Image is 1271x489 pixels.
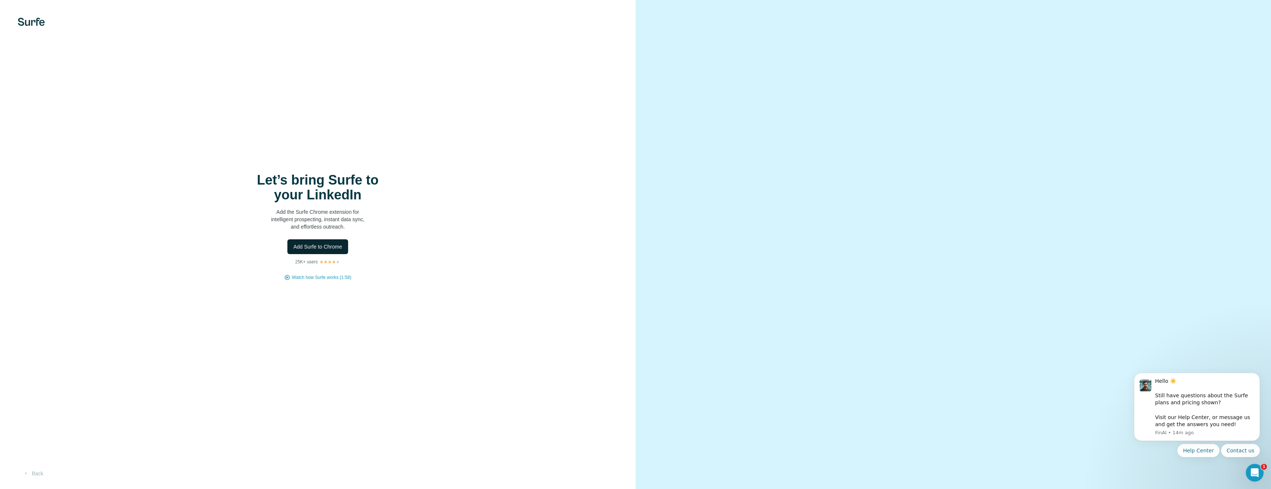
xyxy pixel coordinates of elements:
[319,260,340,264] img: Rating Stars
[292,274,351,281] button: Watch how Surfe works (1:58)
[244,173,392,202] h1: Let’s bring Surfe to your LinkedIn
[287,239,348,254] button: Add Surfe to Chrome
[18,467,49,480] button: Back
[1123,348,1271,469] iframe: Intercom notifications message
[1246,464,1264,482] iframe: Intercom live chat
[244,208,392,230] p: Add the Surfe Chrome extension for intelligent prospecting, instant data sync, and effortless out...
[18,18,45,26] img: Surfe's logo
[293,243,342,250] span: Add Surfe to Chrome
[295,259,318,265] p: 25K+ users
[1261,464,1267,470] span: 1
